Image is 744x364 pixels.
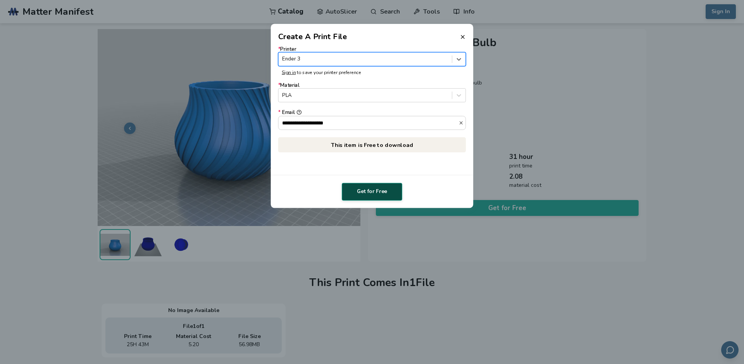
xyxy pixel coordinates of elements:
input: *MaterialPLA [282,93,284,98]
button: *Email [458,120,465,125]
label: Printer [278,46,466,66]
p: This item is Free to download [278,137,466,152]
div: Email [278,110,466,116]
p: to save your printer preference [282,70,462,75]
label: Material [278,83,466,102]
input: *Email [279,116,459,129]
button: Get for Free [342,183,402,201]
button: *Email [296,110,301,115]
a: Sign in [282,69,296,75]
h2: Create A Print File [278,31,347,42]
